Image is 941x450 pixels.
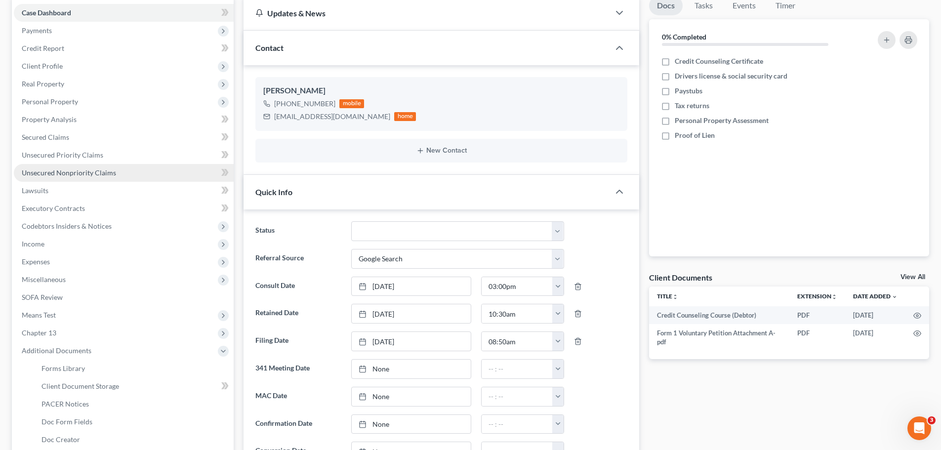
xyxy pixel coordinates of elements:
[274,112,390,122] div: [EMAIL_ADDRESS][DOMAIN_NAME]
[250,249,346,269] label: Referral Source
[34,431,234,449] a: Doc Creator
[672,294,678,300] i: unfold_more
[41,364,85,372] span: Forms Library
[22,346,91,355] span: Additional Documents
[250,414,346,434] label: Confirmation Date
[482,360,553,378] input: -- : --
[845,306,905,324] td: [DATE]
[14,128,234,146] a: Secured Claims
[250,387,346,407] label: MAC Date
[41,400,89,408] span: PACER Notices
[22,222,112,230] span: Codebtors Insiders & Notices
[14,288,234,306] a: SOFA Review
[675,101,709,111] span: Tax returns
[14,40,234,57] a: Credit Report
[41,382,119,390] span: Client Document Storage
[928,416,936,424] span: 3
[263,85,619,97] div: [PERSON_NAME]
[22,293,63,301] span: SOFA Review
[34,360,234,377] a: Forms Library
[250,221,346,241] label: Status
[14,182,234,200] a: Lawsuits
[649,324,789,351] td: Form 1 Voluntary Petition Attachment A-pdf
[675,56,763,66] span: Credit Counseling Certificate
[255,43,284,52] span: Contact
[675,130,715,140] span: Proof of Lien
[900,274,925,281] a: View All
[22,275,66,284] span: Miscellaneous
[831,294,837,300] i: unfold_more
[352,387,471,406] a: None
[22,62,63,70] span: Client Profile
[14,200,234,217] a: Executory Contracts
[255,187,292,197] span: Quick Info
[14,4,234,22] a: Case Dashboard
[22,186,48,195] span: Lawsuits
[789,306,845,324] td: PDF
[339,99,364,108] div: mobile
[649,272,712,283] div: Client Documents
[263,147,619,155] button: New Contact
[675,71,787,81] span: Drivers license & social security card
[41,417,92,426] span: Doc Form Fields
[250,304,346,324] label: Retained Date
[41,435,80,444] span: Doc Creator
[352,332,471,351] a: [DATE]
[22,328,56,337] span: Chapter 13
[250,331,346,351] label: Filing Date
[34,377,234,395] a: Client Document Storage
[907,416,931,440] iframe: Intercom live chat
[22,151,103,159] span: Unsecured Priority Claims
[482,277,553,296] input: -- : --
[250,277,346,296] label: Consult Date
[394,112,416,121] div: home
[22,240,44,248] span: Income
[675,116,769,125] span: Personal Property Assessment
[22,97,78,106] span: Personal Property
[250,359,346,379] label: 341 Meeting Date
[22,311,56,319] span: Means Test
[22,168,116,177] span: Unsecured Nonpriority Claims
[255,8,598,18] div: Updates & News
[352,304,471,323] a: [DATE]
[845,324,905,351] td: [DATE]
[22,115,77,123] span: Property Analysis
[22,257,50,266] span: Expenses
[482,415,553,434] input: -- : --
[789,324,845,351] td: PDF
[797,292,837,300] a: Extensionunfold_more
[22,26,52,35] span: Payments
[34,395,234,413] a: PACER Notices
[22,8,71,17] span: Case Dashboard
[649,306,789,324] td: Credit Counseling Course (Debtor)
[482,332,553,351] input: -- : --
[274,99,335,109] div: [PHONE_NUMBER]
[14,111,234,128] a: Property Analysis
[352,277,471,296] a: [DATE]
[482,304,553,323] input: -- : --
[352,360,471,378] a: None
[22,133,69,141] span: Secured Claims
[34,413,234,431] a: Doc Form Fields
[892,294,898,300] i: expand_more
[14,146,234,164] a: Unsecured Priority Claims
[675,86,702,96] span: Paystubs
[14,164,234,182] a: Unsecured Nonpriority Claims
[853,292,898,300] a: Date Added expand_more
[352,415,471,434] a: None
[22,80,64,88] span: Real Property
[22,44,64,52] span: Credit Report
[662,33,706,41] strong: 0% Completed
[657,292,678,300] a: Titleunfold_more
[22,204,85,212] span: Executory Contracts
[482,387,553,406] input: -- : --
